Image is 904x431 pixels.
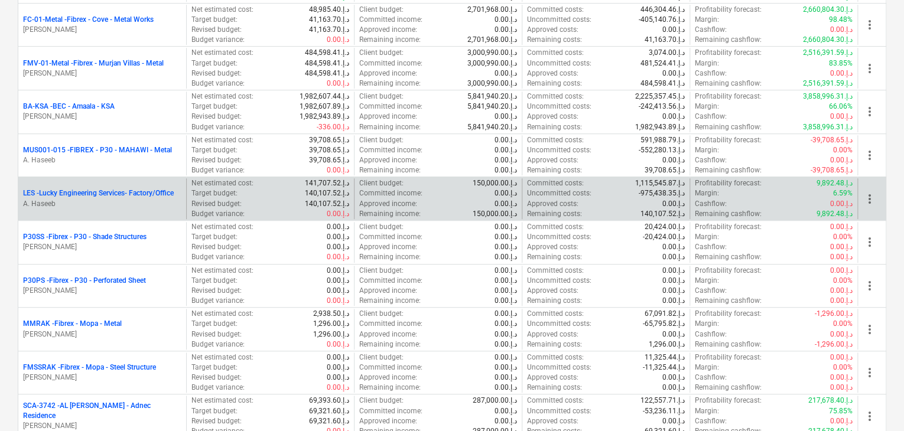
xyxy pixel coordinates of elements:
[495,135,517,145] p: 0.00د.إ.‏
[359,122,421,132] p: Remaining income :
[643,319,685,329] p: -65,795.82د.إ.‏
[23,58,164,68] p: FMV-01-Metal - Fibrex - Murjan Villas - Metal
[359,252,421,262] p: Remaining income :
[359,48,404,58] p: Client budget :
[662,266,685,276] p: 0.00د.إ.‏
[830,112,853,122] p: 0.00د.إ.‏
[191,296,245,306] p: Budget variance :
[695,232,719,242] p: Margin :
[191,145,238,155] p: Target budget :
[845,374,904,431] iframe: Chat Widget
[695,296,762,306] p: Remaining cashflow :
[495,222,517,232] p: 0.00د.إ.‏
[863,61,877,76] span: more_vert
[359,25,417,35] p: Approved income :
[662,68,685,79] p: 0.00د.إ.‏
[695,25,727,35] p: Cashflow :
[695,178,762,188] p: Profitability forecast :
[23,145,181,165] div: MUS001-015 -FIBREX - P30 - MAHAWI - MetalA. Haseeb
[643,232,685,242] p: -20,424.00د.إ.‏
[640,135,685,145] p: 591,988.79د.إ.‏
[191,276,238,286] p: Target budget :
[495,252,517,262] p: 0.00د.إ.‏
[640,58,685,68] p: 481,524.41د.إ.‏
[191,188,238,198] p: Target budget :
[300,112,349,122] p: 1,982,943.89د.إ.‏
[527,122,582,132] p: Remaining costs :
[527,199,578,209] p: Approved costs :
[467,58,517,68] p: 3,000,990.00د.إ.‏
[359,155,417,165] p: Approved income :
[23,373,181,383] p: [PERSON_NAME]
[527,68,578,79] p: Approved costs :
[830,286,853,296] p: 0.00د.إ.‏
[309,5,349,15] p: 48,985.40د.إ.‏
[359,5,404,15] p: Client budget :
[23,329,181,339] p: [PERSON_NAME]
[695,222,762,232] p: Profitability forecast :
[467,102,517,112] p: 5,841,940.20د.إ.‏
[359,58,422,68] p: Committed income :
[695,58,719,68] p: Margin :
[359,309,404,319] p: Client budget :
[191,25,242,35] p: Revised budget :
[191,165,245,175] p: Budget variance :
[23,363,181,383] div: FMSSRAK -Fibrex - Mopa - Steel Structure[PERSON_NAME]
[327,286,349,296] p: 0.00د.إ.‏
[695,112,727,122] p: Cashflow :
[191,242,242,252] p: Revised budget :
[305,178,349,188] p: 141,707.52د.إ.‏
[662,155,685,165] p: 0.00د.إ.‏
[359,352,404,363] p: Client budget :
[467,48,517,58] p: 3,000,990.00د.إ.‏
[359,266,404,276] p: Client budget :
[359,319,422,329] p: Committed income :
[473,178,517,188] p: 150,000.00د.إ.‏
[327,232,349,242] p: 0.00د.إ.‏
[830,329,853,339] p: 0.00د.إ.‏
[359,165,421,175] p: Remaining income :
[863,235,877,249] span: more_vert
[495,112,517,122] p: 0.00د.إ.‏
[695,145,719,155] p: Margin :
[527,339,582,350] p: Remaining costs :
[527,319,591,329] p: Uncommitted costs :
[495,339,517,350] p: 0.00د.إ.‏
[495,266,517,276] p: 0.00د.إ.‏
[803,122,853,132] p: 3,858,996.31د.إ.‏
[695,135,762,145] p: Profitability forecast :
[191,309,253,319] p: Net estimated cost :
[309,15,349,25] p: 41,163.70د.إ.‏
[309,135,349,145] p: 39,708.65د.إ.‏
[495,329,517,339] p: 0.00د.إ.‏
[359,35,421,45] p: Remaining income :
[495,68,517,79] p: 0.00د.إ.‏
[527,222,584,232] p: Committed costs :
[467,122,517,132] p: 5,841,940.20د.إ.‏
[527,252,582,262] p: Remaining costs :
[191,122,245,132] p: Budget variance :
[527,79,582,89] p: Remaining costs :
[467,5,517,15] p: 2,701,968.00د.إ.‏
[863,18,877,32] span: more_vert
[327,79,349,89] p: 0.00د.إ.‏
[662,112,685,122] p: 0.00د.إ.‏
[527,135,584,145] p: Committed costs :
[359,135,404,145] p: Client budget :
[359,112,417,122] p: Approved income :
[359,79,421,89] p: Remaining income :
[191,329,242,339] p: Revised budget :
[495,155,517,165] p: 0.00د.إ.‏
[695,79,762,89] p: Remaining cashflow :
[662,329,685,339] p: 0.00د.إ.‏
[191,209,245,219] p: Budget variance :
[359,178,404,188] p: Client budget :
[359,188,422,198] p: Committed income :
[23,286,181,296] p: [PERSON_NAME]
[23,188,181,208] div: LES -Lucky Engineering Services- Factory/OfficeA. Haseeb
[527,92,584,102] p: Committed costs :
[309,145,349,155] p: 39,708.65د.إ.‏
[191,199,242,209] p: Revised budget :
[191,252,245,262] p: Budget variance :
[23,319,181,339] div: MMRAK -Fibrex - Mopa - Metal[PERSON_NAME]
